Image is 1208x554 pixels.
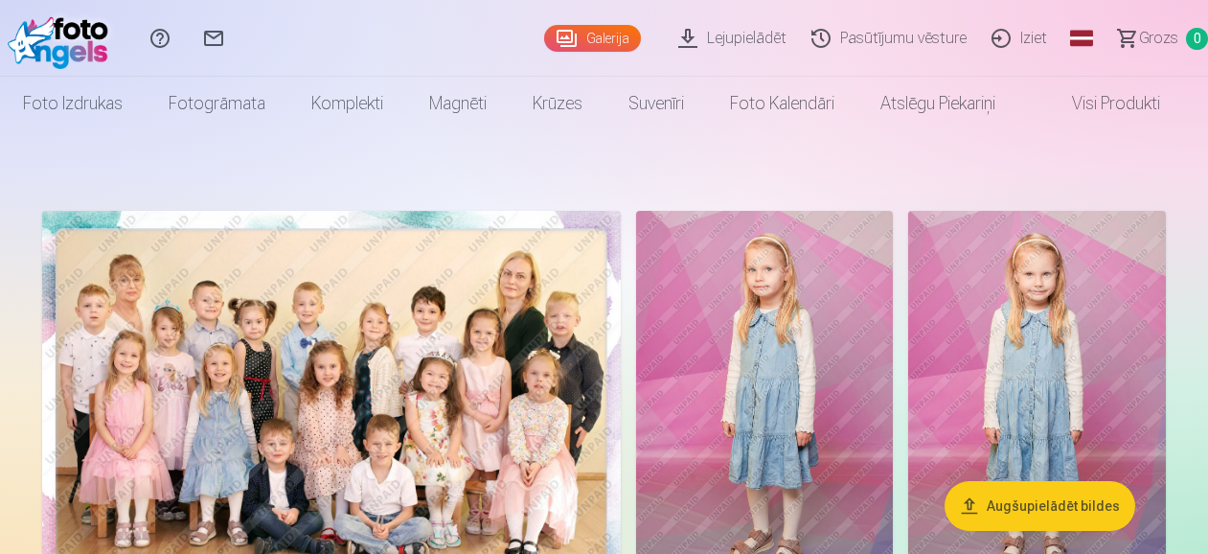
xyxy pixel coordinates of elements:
span: Grozs [1139,27,1178,50]
a: Suvenīri [605,77,707,130]
a: Atslēgu piekariņi [857,77,1018,130]
a: Visi produkti [1018,77,1183,130]
a: Krūzes [510,77,605,130]
button: Augšupielādēt bildes [945,481,1135,531]
a: Foto kalendāri [707,77,857,130]
a: Komplekti [288,77,406,130]
img: /fa1 [8,8,118,69]
span: 0 [1186,28,1208,50]
a: Galerija [544,25,641,52]
a: Fotogrāmata [146,77,288,130]
a: Magnēti [406,77,510,130]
